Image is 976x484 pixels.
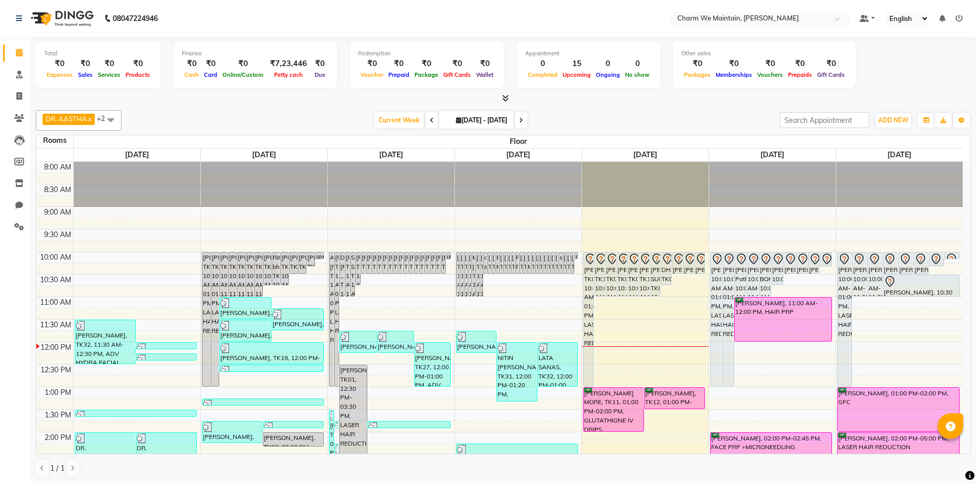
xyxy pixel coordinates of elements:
span: Petty cash [272,71,305,78]
div: [PERSON_NAME] [PERSON_NAME], 10:00 AM-10:30 AM, FACE LASER TRTEATMENT [808,252,820,273]
span: Current Week [375,112,424,128]
div: [PERSON_NAME], TK04, 10:00 AM-10:45 AM, PICO LASER [263,252,271,285]
div: [PERSON_NAME], TK03, 10:00 AM-10:30 AM, FACE TREATMENT [504,252,507,273]
span: Completed [525,71,560,78]
div: ₹0 [386,58,412,70]
div: [PERSON_NAME], TK05, 10:00 AM-11:00 AM, GFC [229,252,236,296]
span: Expenses [44,71,75,78]
div: Padmini Roi, TK26, 10:00 AM-10:30 AM, FACE TREATMENT [515,252,518,273]
div: 1:30 PM [43,410,73,420]
div: [PERSON_NAME] MORE, TK11, 01:00 PM-02:00 PM, GLUTATHIONE IV DRIPS [584,388,643,431]
div: [PERSON_NAME], TK28, 11:45 AM-12:15 PM, BASIC HYDRA FACIAL [377,331,413,352]
span: Due [312,71,328,78]
div: [PERSON_NAME], TK17, 10:00 AM-10:30 AM, FACE TREATMENT [547,252,550,273]
div: 8:30 AM [42,184,73,195]
div: DR. [PERSON_NAME], TK26, 02:00 PM-02:30 PM, BASIC HYDRA FACIAL [136,433,196,454]
div: [PERSON_NAME], TK29, 11:45 AM-12:15 PM, FACE TREATMENT [340,331,376,352]
div: Redemption [358,49,496,58]
div: [PERSON_NAME], TK07, 10:00 AM-11:00 AM, HAIR PRP [220,252,227,296]
div: ₹0 [95,58,123,70]
span: Voucher [358,71,386,78]
div: Adv [PERSON_NAME], TK11, 10:00 AM-01:00 PM, LASER HAIR REDUCTION [329,252,334,386]
div: ₹0 [815,58,847,70]
div: ₹0 [358,58,386,70]
div: ₹0 [44,58,75,70]
span: Floor [74,135,963,148]
div: [PERSON_NAME], TK32, 11:30 AM-12:30 PM, ADV HYDRA FACIAL [75,320,135,364]
div: ₹0 [785,58,815,70]
iframe: chat widget [933,443,966,474]
div: [PERSON_NAME] MORE, TK34, 10:00 AM-10:30 AM, CLASSIC GLUTA [527,252,530,273]
span: Cash [182,71,201,78]
div: [PERSON_NAME], 10:00 AM-10:10 AM, PACKAGE RENEWAL [945,252,959,259]
span: Gift Cards [815,71,847,78]
div: 11:00 AM [38,297,73,308]
div: [PERSON_NAME], 02:00 PM-02:45 PM, FACE PRP +MICRONEEDLING [711,433,832,465]
div: [PERSON_NAME], TK13, 10:00 AM-10:30 AM, FACE TREATMENT [430,252,434,273]
div: [PERSON_NAME], TK23, 10:00 AM-10:30 AM, CLASSIC GLUTA [414,252,419,273]
div: 10:30 AM [38,275,73,285]
button: ADD NEW [876,113,911,128]
div: [PERSON_NAME], TK19, 12:30 PM-12:40 PM, PRE BOOKING AMOUNT [220,365,324,371]
div: [PERSON_NAME], 10:00 AM-11:00 AM, WEIGHT LOSS [MEDICAL_DATA] [868,252,882,296]
div: NEHA AGRAWAL, TK33, 12:00 PM-12:10 PM, PRE BOOKING AMOUNT [136,343,196,349]
span: Gift Cards [441,71,473,78]
span: [DATE] - [DATE] [453,116,510,124]
div: [PERSON_NAME], TK24, 01:15 PM-01:25 PM, PRE BOOKING AMOUNT [202,399,324,405]
a: September 29, 2025 [123,149,151,161]
div: ₹0 [75,58,95,70]
div: [PERSON_NAME], TK09, 10:00 AM-10:30 AM, FACE TREATMENT [511,252,514,273]
a: October 2, 2025 [504,149,532,161]
a: x [87,115,92,123]
div: [PERSON_NAME], TK22, 11:00 AM-11:30 AM, BASIC HYDRA FACIAL [220,298,271,319]
div: [PERSON_NAME] SUNI, TK03, 10:00 AM-11:00 AM, HAIR PRP + DERMAROLLER [650,252,660,296]
div: [PERSON_NAME] BOHAT, 10:00 AM-11:00 AM, ADV GLUTA [759,252,771,296]
div: [PERSON_NAME], TK11, 10:00 AM-10:30 AM, FACE TREATMENT [531,252,534,273]
span: Services [95,71,123,78]
div: 2:00 PM [43,432,73,443]
div: [PERSON_NAME], TK25, 10:00 AM-10:30 AM, CLASSIC GLUTA [404,252,408,273]
div: [PERSON_NAME], TK13, 10:00 AM-11:00 AM, HAIR PRP [255,252,262,296]
div: [PERSON_NAME], TK06, 10:00 AM-11:00 AM, HAIR PRP [628,252,638,296]
div: [PERSON_NAME], TK07, 10:00 AM-10:30 AM, FACE TREATMENT [672,252,682,273]
div: [PERSON_NAME] Pathan, 10:00 AM-11:00 AM, HIFU [735,252,746,296]
div: [PERSON_NAME], TK25, 10:00 AM-10:30 AM, FACE TREATMENT [555,252,558,273]
div: [PERSON_NAME], TK27, 01:45 PM-01:55 PM, BALANCE AMOUNT [263,422,323,428]
span: Prepaids [785,71,815,78]
div: [PERSON_NAME], TK08, 10:00 AM-10:30 AM, FACE TREATMENT [567,252,570,273]
div: DHARA, TK04, 10:00 AM-10:45 AM, LASER HAIR REDUCTION [661,252,671,285]
span: Prepaid [386,71,412,78]
div: Other sales [681,49,847,58]
div: [PERSON_NAME], TK05, 10:00 AM-10:30 AM, LASER HAIR REDUCTION [683,252,694,273]
div: [PERSON_NAME], TK33, 11:45 AM-12:15 PM, BASIC HYDRA FACIAL [456,331,496,352]
span: Sales [75,71,95,78]
div: [PERSON_NAME], 10:00 AM-10:30 AM, FACE TREATMENT [796,252,807,273]
div: LATA SANAS, TK32, 12:00 PM-01:00 PM, ELECTRO [MEDICAL_DATA] [538,343,578,386]
div: ₹0 [755,58,785,70]
div: [PERSON_NAME], 11:00 AM-12:00 PM, HAIR PRP [735,298,832,341]
div: [PERSON_NAME], 10:00 AM-10:30 AM, FACE TREATMENT [883,252,898,273]
div: 9:00 AM [42,207,73,218]
div: aaisunniza sayyad, TK19, 10:00 AM-10:30 AM, FACE TREATMENT [484,252,487,273]
span: Upcoming [560,71,593,78]
div: [PERSON_NAME], 10:00 AM-01:00 PM, LASER HAIR REDUCTION [838,252,852,386]
div: [PERSON_NAME], TK06, 10:00 AM-10:30 AM, FACE TREATMENT [492,252,495,273]
div: [PERSON_NAME], TK21, 10:00 AM-10:30 AM, FACE TREATMENT [435,252,440,273]
div: [PERSON_NAME], TK01, 10:00 AM-10:30 AM, PREMIUM GLUTA [508,252,511,273]
div: [PERSON_NAME]˜Ž [PERSON_NAME] TONDVALKAR, TK15, 10:00 AM-10:10 AM, HAIR TREATMENT [575,252,578,259]
div: [PERSON_NAME], TK17, 10:00 AM-10:30 AM, FACE TREATMENT [361,252,365,273]
span: DR. AASTHA [46,115,87,123]
span: Memberships [713,71,755,78]
div: ₹0 [182,58,201,70]
div: [PERSON_NAME], TK39, 02:15 PM-02:45 PM, PREMIUM GLUTA [456,444,578,465]
div: [PERSON_NAME], TK10, 10:00 AM-10:30 AM, FACE TREATMENT [520,252,523,273]
div: [PERSON_NAME], TK24, 10:00 AM-10:10 AM, PACKAGE RENEWAL [446,252,450,259]
div: [PERSON_NAME], TK10, 10:00 AM-11:00 AM, ADV GLUTA [594,252,605,296]
div: Appointment [525,49,652,58]
div: 9:30 AM [42,229,73,240]
div: [PERSON_NAME], TK21, 11:15 AM-11:45 AM, BASIC HYDRA FACIAL [272,309,323,330]
div: [PERSON_NAME], 10:00 AM-10:45 AM, FACE PRP +MICRONEEDLING [772,252,783,285]
b: 08047224946 [113,4,158,33]
div: ₹0 [681,58,713,70]
div: [PERSON_NAME], TK18, 10:00 AM-10:30 AM, FACE TREATMENT [535,252,538,273]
